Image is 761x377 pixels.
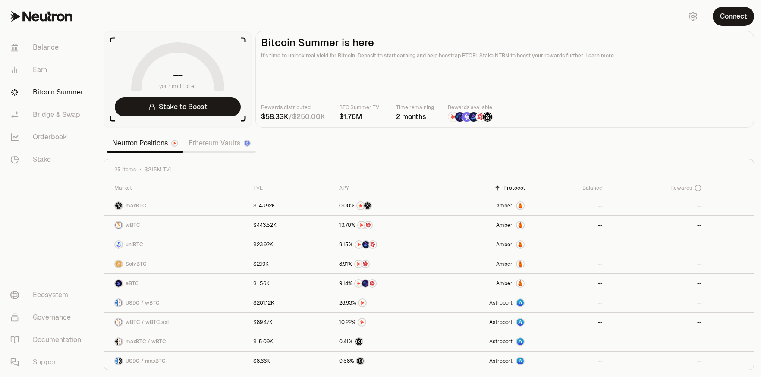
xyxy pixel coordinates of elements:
a: $143.92K [248,196,334,215]
img: wBTC.axl Logo [119,319,122,326]
span: Astroport [489,299,513,306]
p: Rewards available [448,103,493,112]
a: USDC LogowBTC LogoUSDC / wBTC [104,293,248,312]
img: Amber [517,280,524,287]
a: AmberAmber [429,254,530,273]
a: -- [530,235,607,254]
a: NTRNStructured Points [334,196,429,215]
a: $443.52K [248,216,334,235]
a: -- [530,352,607,371]
a: SolvBTC LogoSolvBTC [104,254,248,273]
a: -- [530,293,607,312]
a: -- [607,196,707,215]
span: wBTC [126,222,140,229]
span: eBTC [126,280,139,287]
p: Time remaining [396,103,434,112]
a: NTRN [334,313,429,332]
a: USDC LogomaxBTC LogoUSDC / maxBTC [104,352,248,371]
a: wBTC LogowBTC.axl LogowBTC / wBTC.axl [104,313,248,332]
a: Earn [3,59,93,81]
button: NTRN [339,318,424,327]
div: $443.52K [253,222,277,229]
a: Orderbook [3,126,93,148]
img: NTRN [448,112,458,122]
button: Structured Points [339,337,424,346]
span: Astroport [489,358,513,364]
span: SolvBTC [126,261,147,267]
div: 2 months [396,112,434,122]
a: -- [530,274,607,293]
a: Neutron Positions [107,135,183,152]
img: Bedrock Diamonds [469,112,478,122]
img: Amber [517,241,524,248]
img: USDC Logo [115,299,118,306]
a: -- [607,274,707,293]
a: NTRNMars Fragments [334,254,429,273]
img: EtherFi Points [362,280,369,287]
div: $15.09K [253,338,273,345]
a: $23.92K [248,235,334,254]
a: Ecosystem [3,284,93,306]
img: Neutron Logo [172,141,177,146]
div: $1.56K [253,280,270,287]
img: NTRN [355,280,362,287]
img: maxBTC Logo [115,202,122,209]
img: Ethereum Logo [245,141,250,146]
a: NTRNMars Fragments [334,216,429,235]
img: NTRN [358,319,365,326]
img: Structured Points [357,358,364,364]
a: Support [3,351,93,374]
a: NTRN [334,293,429,312]
div: APY [339,185,424,192]
img: NTRN [355,261,362,267]
img: EtherFi Points [455,112,465,122]
img: Bedrock Diamonds [362,241,369,248]
a: Astroport [429,352,530,371]
div: $8.66K [253,358,270,364]
img: Mars Fragments [362,261,369,267]
span: your multiplier [159,82,197,91]
button: NTRNMars Fragments [339,221,424,229]
a: Bitcoin Summer [3,81,93,104]
p: BTC Summer TVL [339,103,382,112]
img: Mars Fragments [369,241,376,248]
button: NTRNBedrock DiamondsMars Fragments [339,240,424,249]
img: Structured Points [483,112,492,122]
a: -- [530,254,607,273]
span: 25 items [114,166,136,173]
a: Governance [3,306,93,329]
img: wBTC Logo [119,338,122,345]
button: NTRNStructured Points [339,201,424,210]
img: Solv Points [462,112,472,122]
a: -- [607,235,707,254]
img: maxBTC Logo [119,358,122,364]
img: wBTC Logo [115,319,118,326]
p: It's time to unlock real yield for Bitcoin. Deposit to start earning and help boostrap BTCFi. Sta... [261,51,748,60]
a: NTRNEtherFi PointsMars Fragments [334,274,429,293]
a: eBTC LogoeBTC [104,274,248,293]
div: Protocol [434,185,525,192]
img: wBTC Logo [119,299,122,306]
div: $2.19K [253,261,269,267]
a: Stake to Boost [115,97,241,116]
div: TVL [253,185,329,192]
img: eBTC Logo [115,280,122,287]
a: -- [607,293,707,312]
span: Amber [496,222,513,229]
img: Amber [517,202,524,209]
span: maxBTC / wBTC [126,338,166,345]
a: AmberAmber [429,274,530,293]
a: -- [530,332,607,351]
h2: Bitcoin Summer is here [261,37,748,49]
button: NTRNEtherFi PointsMars Fragments [339,279,424,288]
img: SolvBTC Logo [115,261,122,267]
a: Stake [3,148,93,171]
span: Amber [496,280,513,287]
a: AmberAmber [429,196,530,215]
a: Structured Points [334,352,429,371]
img: Structured Points [364,202,371,209]
span: Astroport [489,319,513,326]
a: Structured Points [334,332,429,351]
a: AmberAmber [429,235,530,254]
span: USDC / maxBTC [126,358,166,364]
